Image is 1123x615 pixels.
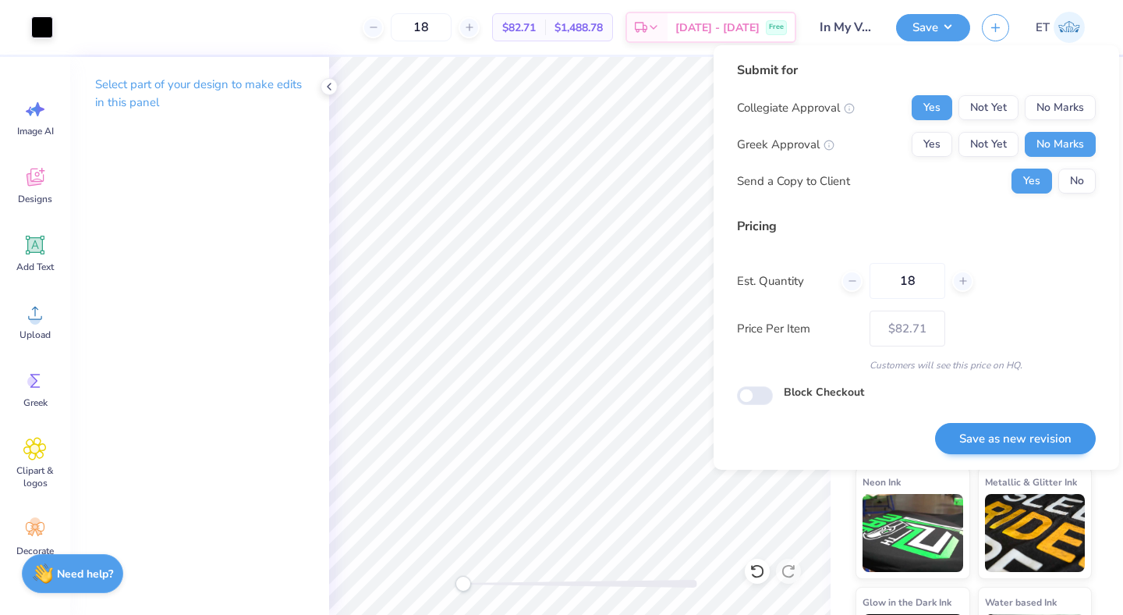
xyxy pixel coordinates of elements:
span: Designs [18,193,52,205]
button: No [1058,169,1096,194]
label: Price Per Item [737,320,858,338]
div: Collegiate Approval [737,99,855,117]
span: Water based Ink [985,594,1057,610]
span: Neon Ink [863,474,901,490]
span: Add Text [16,261,54,273]
span: Free [769,22,784,33]
button: Not Yet [958,95,1018,120]
span: Metallic & Glitter Ink [985,474,1077,490]
input: – – [870,263,945,299]
span: Glow in the Dark Ink [863,594,951,610]
span: [DATE] - [DATE] [675,20,760,36]
button: Yes [912,132,952,157]
a: ET [1029,12,1092,43]
label: Block Checkout [784,384,864,400]
button: No Marks [1025,95,1096,120]
img: Metallic & Glitter Ink [985,494,1086,572]
span: $82.71 [502,20,536,36]
img: Neon Ink [863,494,963,572]
div: Customers will see this price on HQ. [737,358,1096,372]
div: Accessibility label [455,576,471,592]
span: Greek [23,396,48,409]
span: $1,488.78 [554,20,603,36]
span: Clipart & logos [9,464,61,489]
div: Greek Approval [737,136,834,154]
label: Est. Quantity [737,272,830,290]
button: Yes [912,95,952,120]
button: Yes [1011,169,1052,194]
span: Decorate [16,545,54,557]
span: ET [1036,19,1050,37]
button: Not Yet [958,132,1018,157]
div: Pricing [737,217,1096,236]
div: Send a Copy to Client [737,172,850,190]
span: Upload [19,329,51,341]
img: Elaina Thomas [1054,12,1085,43]
strong: Need help? [57,567,113,581]
p: Select part of your design to make edits in this panel [95,76,304,112]
div: Submit for [737,61,1096,80]
button: Save as new revision [935,423,1096,455]
input: Untitled Design [808,12,884,43]
button: Save [896,14,970,41]
input: – – [391,13,452,41]
span: Image AI [17,125,54,137]
button: No Marks [1025,132,1096,157]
